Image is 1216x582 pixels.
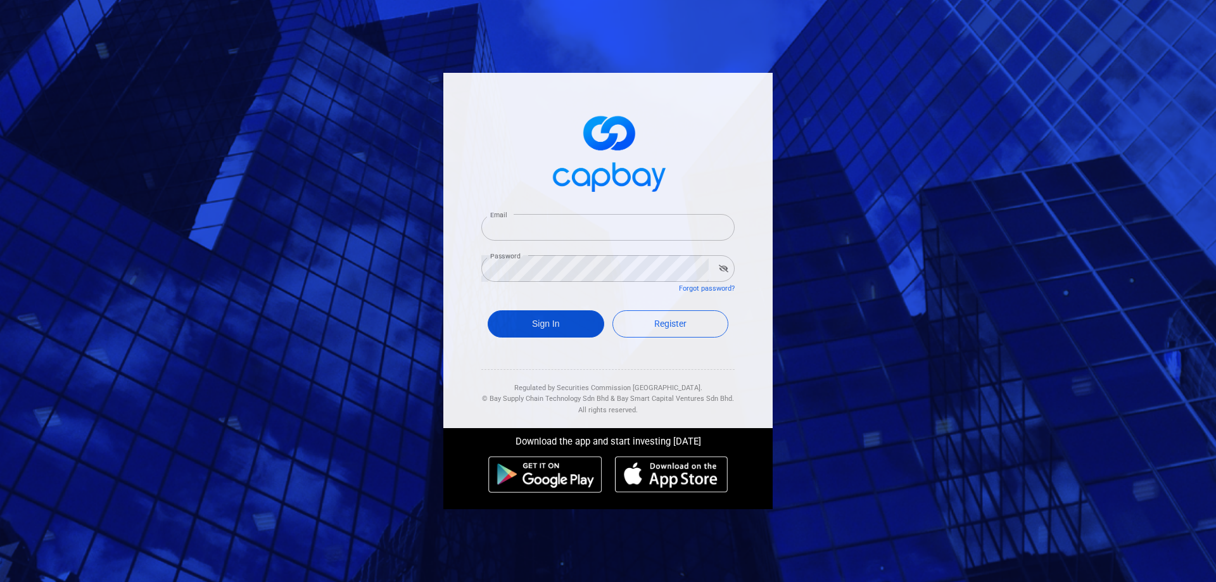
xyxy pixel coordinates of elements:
label: Email [490,210,507,220]
span: Bay Smart Capital Ventures Sdn Bhd. [617,395,734,403]
img: logo [545,104,671,199]
div: Regulated by Securities Commission [GEOGRAPHIC_DATA]. & All rights reserved. [481,370,735,416]
div: Download the app and start investing [DATE] [434,428,782,450]
span: Register [654,319,687,329]
img: ios [615,456,728,493]
span: © Bay Supply Chain Technology Sdn Bhd [482,395,609,403]
button: Sign In [488,310,604,338]
label: Password [490,251,521,261]
a: Forgot password? [679,284,735,293]
img: android [488,456,602,493]
a: Register [612,310,729,338]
